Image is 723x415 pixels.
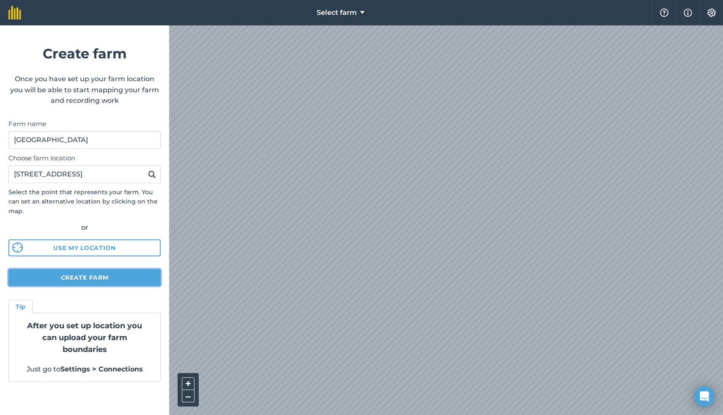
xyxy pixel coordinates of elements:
[27,321,142,354] strong: After you set up location you can upload your farm boundaries
[684,8,692,18] img: svg+xml;base64,PHN2ZyB4bWxucz0iaHR0cDovL3d3dy53My5vcmcvMjAwMC9zdmciIHdpZHRoPSIxNyIgaGVpZ2h0PSIxNy...
[8,153,161,163] label: Choose farm location
[16,302,25,311] h4: Tip
[8,43,161,64] h1: Create farm
[60,365,143,373] strong: Settings > Connections
[8,119,161,129] label: Farm name
[8,165,161,183] input: Enter your farm’s address
[8,6,21,19] img: fieldmargin Logo
[707,8,717,17] img: A cog icon
[182,377,194,390] button: +
[317,8,357,18] span: Select farm
[8,131,161,149] input: Farm name
[148,169,156,179] img: svg+xml;base64,PHN2ZyB4bWxucz0iaHR0cDovL3d3dy53My5vcmcvMjAwMC9zdmciIHdpZHRoPSIxOSIgaGVpZ2h0PSIyNC...
[8,74,161,106] p: Once you have set up your farm location you will be able to start mapping your farm and recording...
[694,386,715,407] div: Open Intercom Messenger
[8,269,161,286] button: Create farm
[19,364,150,375] p: Just go to
[659,8,669,17] img: A question mark icon
[8,187,161,216] p: Select the point that represents your farm. You can set an alternative location by clicking on th...
[8,239,161,256] button: Use my location
[182,390,194,402] button: –
[12,242,23,253] img: svg%3e
[8,222,161,233] div: or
